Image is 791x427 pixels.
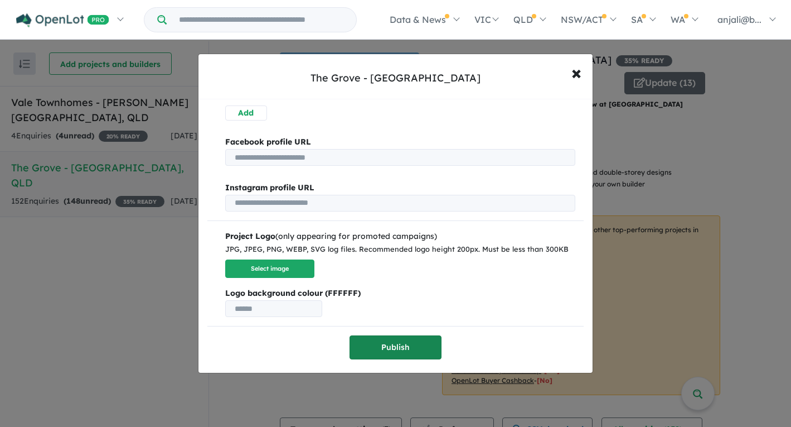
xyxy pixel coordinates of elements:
[571,60,581,84] span: ×
[350,335,441,359] button: Publish
[310,71,481,85] div: The Grove - [GEOGRAPHIC_DATA]
[225,243,576,256] div: JPG, JPEG, PNG, WEBP, SVG log files. Recommended logo height 200px. Must be less than 300KB
[225,287,576,300] b: Logo background colour (FFFFFF)
[169,8,354,32] input: Try estate name, suburb, builder or developer
[225,260,314,278] button: Select image
[225,230,576,243] div: (only appearing for promoted campaigns)
[717,14,761,25] span: anjali@b...
[225,105,267,121] button: Add
[225,137,311,147] b: Facebook profile URL
[16,13,109,27] img: Openlot PRO Logo White
[225,231,275,241] b: Project Logo
[225,183,314,193] b: Instagram profile URL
